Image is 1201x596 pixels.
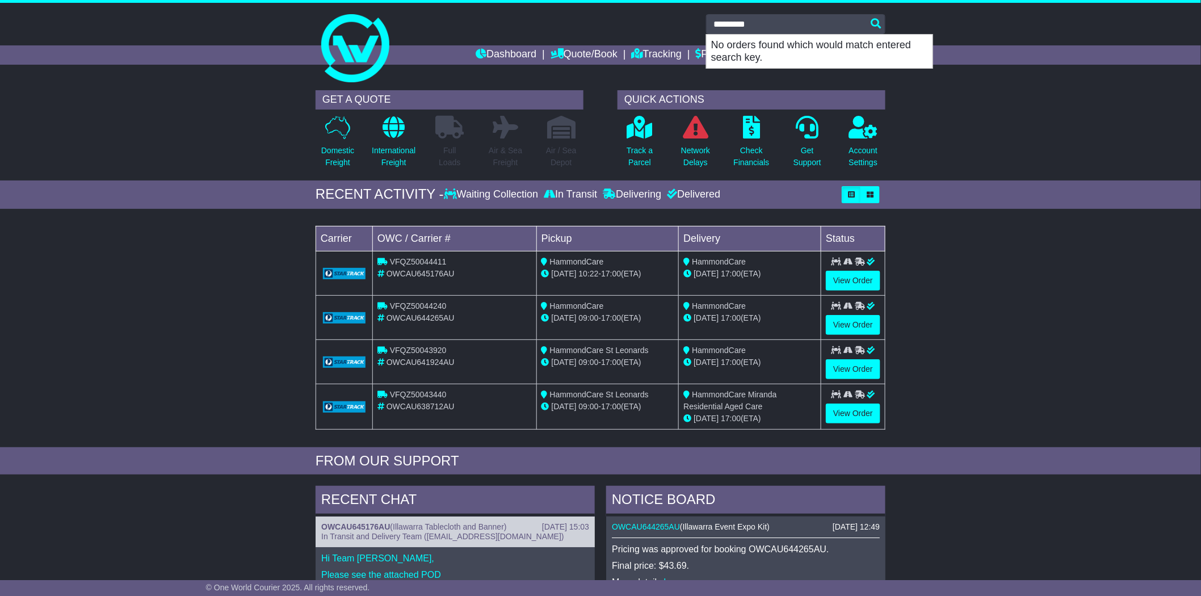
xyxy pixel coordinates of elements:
a: Tracking [632,45,682,65]
div: RECENT ACTIVITY - [316,186,444,203]
td: Status [821,226,885,251]
div: (ETA) [683,356,816,368]
a: View Order [826,359,880,379]
td: Delivery [679,226,821,251]
a: View Order [826,404,880,423]
span: HammondCare [550,257,604,266]
a: GetSupport [793,115,822,175]
div: Delivered [664,188,720,201]
span: 17:00 [601,269,621,278]
div: - (ETA) [541,268,674,280]
span: 09:00 [579,358,599,367]
span: VFQZ50043920 [390,346,447,355]
a: here [664,577,682,587]
div: [DATE] 15:03 [542,522,589,532]
span: [DATE] [552,358,577,367]
span: VFQZ50044411 [390,257,447,266]
span: HammondCare [550,301,604,310]
span: HammondCare [692,346,746,355]
span: © One World Courier 2025. All rights reserved. [206,583,370,592]
span: HammondCare St Leonards [550,390,649,399]
a: View Order [826,271,880,291]
div: ( ) [612,522,880,532]
div: NOTICE BOARD [606,486,885,517]
p: Final price: $43.69. [612,560,880,571]
a: DomesticFreight [321,115,355,175]
td: OWC / Carrier # [373,226,537,251]
span: VFQZ50043440 [390,390,447,399]
span: [DATE] [552,313,577,322]
span: 17:00 [721,414,741,423]
img: GetCarrierServiceLogo [323,268,366,279]
span: Illawarra Event Expo Kit [683,522,767,531]
span: 17:00 [601,402,621,411]
span: In Transit and Delivery Team ([EMAIL_ADDRESS][DOMAIN_NAME]) [321,532,564,541]
span: 17:00 [601,313,621,322]
div: - (ETA) [541,312,674,324]
span: OWCAU638712AU [387,402,455,411]
p: Check Financials [734,145,770,169]
p: Air & Sea Freight [489,145,522,169]
div: Delivering [600,188,664,201]
span: [DATE] [694,269,719,278]
div: In Transit [541,188,600,201]
img: GetCarrierServiceLogo [323,312,366,324]
a: CheckFinancials [733,115,770,175]
a: AccountSettings [849,115,879,175]
div: - (ETA) [541,401,674,413]
span: [DATE] [694,414,719,423]
span: [DATE] [694,358,719,367]
div: (ETA) [683,312,816,324]
a: Track aParcel [626,115,653,175]
div: - (ETA) [541,356,674,368]
span: 09:00 [579,402,599,411]
span: OWCAU641924AU [387,358,455,367]
a: Quote/Book [551,45,618,65]
a: NetworkDelays [681,115,711,175]
div: ( ) [321,522,589,532]
td: Carrier [316,226,373,251]
td: Pickup [536,226,679,251]
img: GetCarrierServiceLogo [323,356,366,368]
a: Dashboard [476,45,536,65]
p: Air / Sea Depot [546,145,577,169]
p: Get Support [793,145,821,169]
div: GET A QUOTE [316,90,583,110]
span: [DATE] [552,269,577,278]
p: Hi Team [PERSON_NAME], [321,553,589,564]
p: Account Settings [849,145,878,169]
span: HammondCare St Leonards [550,346,649,355]
p: Full Loads [435,145,464,169]
p: Pricing was approved for booking OWCAU644265AU. [612,544,880,555]
img: GetCarrierServiceLogo [323,401,366,413]
span: [DATE] [694,313,719,322]
span: 17:00 [721,313,741,322]
p: Track a Parcel [627,145,653,169]
p: International Freight [372,145,415,169]
div: RECENT CHAT [316,486,595,517]
span: OWCAU645176AU [387,269,455,278]
span: HammondCare [692,301,746,310]
span: 09:00 [579,313,599,322]
p: More details: . [612,577,880,587]
a: View Order [826,315,880,335]
div: [DATE] 12:49 [833,522,880,532]
p: Network Delays [681,145,710,169]
a: OWCAU644265AU [612,522,680,531]
span: HammondCare Miranda Residential Aged Care [683,390,776,411]
span: VFQZ50044240 [390,301,447,310]
p: Please see the attached POD [321,569,589,580]
p: Domestic Freight [321,145,354,169]
span: 17:00 [721,358,741,367]
a: InternationalFreight [371,115,416,175]
a: OWCAU645176AU [321,522,390,531]
a: Financials [696,45,748,65]
div: QUICK ACTIONS [618,90,885,110]
div: Waiting Collection [444,188,541,201]
span: 17:00 [721,269,741,278]
span: 17:00 [601,358,621,367]
span: OWCAU644265AU [387,313,455,322]
span: HammondCare [692,257,746,266]
p: No orders found which would match entered search key. [707,35,933,68]
div: FROM OUR SUPPORT [316,453,885,469]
